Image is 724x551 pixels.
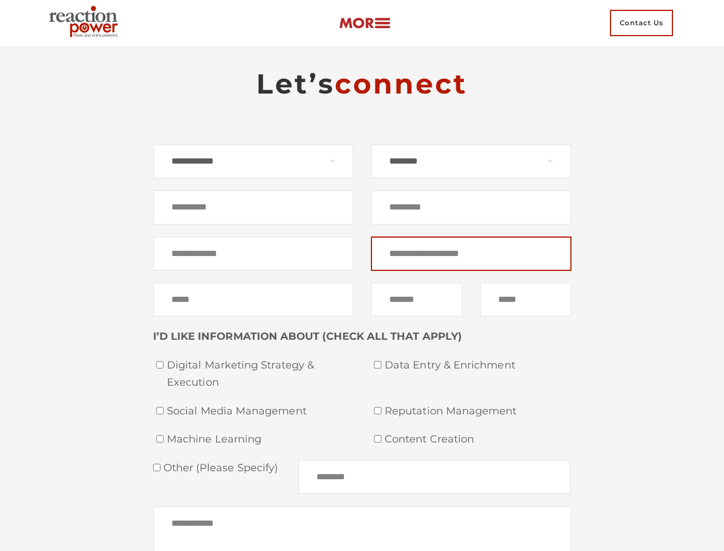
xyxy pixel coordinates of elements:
[44,2,127,44] img: Executive Branding | Personal Branding Agency
[161,461,279,474] span: Other (please specify)
[167,431,354,448] span: Machine Learning
[610,10,673,36] span: Contact Us
[335,67,468,100] span: connect
[167,357,354,391] span: Digital Marketing Strategy & Execution
[153,67,572,101] h2: Let’s
[385,431,572,448] span: Content Creation
[153,330,462,343] strong: I’D LIKE INFORMATION ABOUT (CHECK ALL THAT APPLY)
[167,403,354,420] span: Social Media Management
[339,17,390,30] img: more-btn.png
[385,403,572,420] span: Reputation Management
[385,357,572,374] span: Data Entry & Enrichment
